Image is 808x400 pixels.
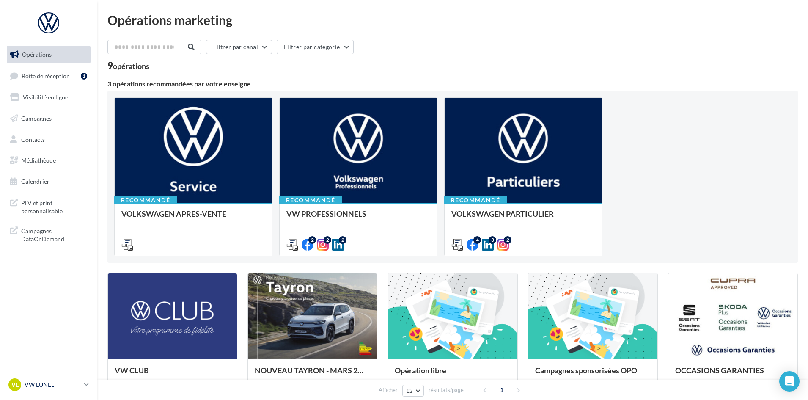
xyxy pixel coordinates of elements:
span: Calendrier [21,178,49,185]
div: NOUVEAU TAYRON - MARS 2025 [255,366,370,383]
p: VW LUNEL [25,381,81,389]
div: Open Intercom Messenger [779,371,800,392]
div: VOLKSWAGEN APRES-VENTE [121,210,265,226]
a: Opérations [5,46,92,63]
span: Opérations [22,51,52,58]
div: 2 [324,236,331,244]
a: Boîte de réception1 [5,67,92,85]
div: 2 [339,236,346,244]
a: PLV et print personnalisable [5,194,92,219]
span: Visibilité en ligne [23,94,68,101]
button: Filtrer par canal [206,40,272,54]
div: Recommandé [444,196,507,205]
div: Campagnes sponsorisées OPO [535,366,651,383]
a: Médiathèque [5,152,92,169]
a: Contacts [5,131,92,149]
div: VW PROFESSIONNELS [286,210,430,226]
div: VW CLUB [115,366,230,383]
div: 3 [489,236,496,244]
span: Boîte de réception [22,72,70,79]
div: OCCASIONS GARANTIES [675,366,791,383]
div: 2 [504,236,511,244]
button: 12 [402,385,424,397]
div: Recommandé [279,196,342,205]
a: Campagnes DataOnDemand [5,222,92,247]
span: Contacts [21,135,45,143]
button: Filtrer par catégorie [277,40,354,54]
span: Afficher [379,386,398,394]
div: 9 [107,61,149,70]
a: VL VW LUNEL [7,377,91,393]
div: 2 [308,236,316,244]
a: Campagnes [5,110,92,127]
span: résultats/page [429,386,464,394]
div: 1 [81,73,87,80]
div: 3 opérations recommandées par votre enseigne [107,80,798,87]
span: Médiathèque [21,157,56,164]
div: Opérations marketing [107,14,798,26]
div: Recommandé [114,196,177,205]
span: PLV et print personnalisable [21,197,87,215]
div: 4 [473,236,481,244]
a: Calendrier [5,173,92,190]
span: 12 [406,387,413,394]
div: opérations [113,62,149,70]
span: Campagnes [21,115,52,122]
span: 1 [495,383,508,397]
span: VL [11,381,19,389]
div: VOLKSWAGEN PARTICULIER [451,210,595,226]
div: Opération libre [395,366,510,383]
a: Visibilité en ligne [5,88,92,106]
span: Campagnes DataOnDemand [21,225,87,243]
